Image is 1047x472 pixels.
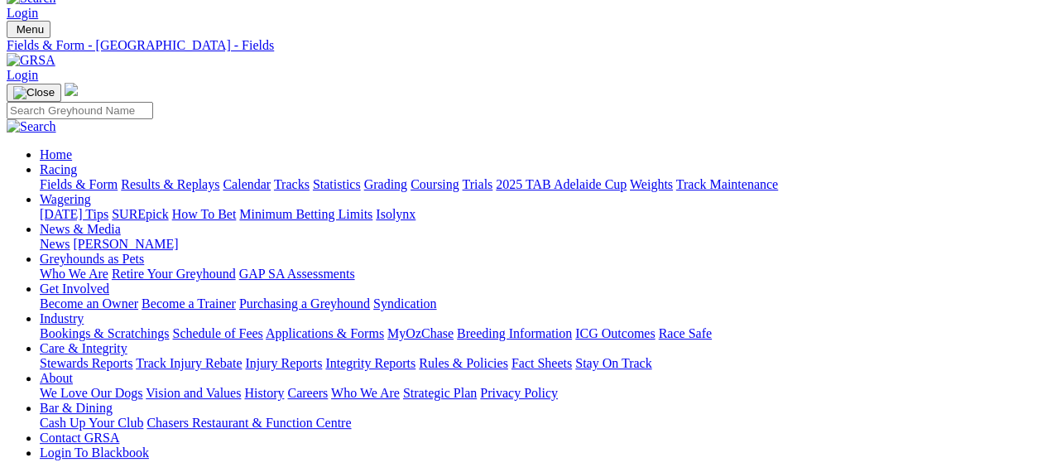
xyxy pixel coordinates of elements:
[172,207,237,221] a: How To Bet
[387,326,454,340] a: MyOzChase
[73,237,178,251] a: [PERSON_NAME]
[40,416,143,430] a: Cash Up Your Club
[658,326,711,340] a: Race Safe
[325,356,415,370] a: Integrity Reports
[364,177,407,191] a: Grading
[331,386,400,400] a: Who We Are
[40,386,1040,401] div: About
[40,237,1040,252] div: News & Media
[457,326,572,340] a: Breeding Information
[480,386,558,400] a: Privacy Policy
[7,38,1040,53] a: Fields & Form - [GEOGRAPHIC_DATA] - Fields
[172,326,262,340] a: Schedule of Fees
[40,192,91,206] a: Wagering
[7,119,56,134] img: Search
[373,296,436,311] a: Syndication
[112,267,236,281] a: Retire Your Greyhound
[13,86,55,99] img: Close
[403,386,477,400] a: Strategic Plan
[7,102,153,119] input: Search
[496,177,627,191] a: 2025 TAB Adelaide Cup
[40,296,1040,311] div: Get Involved
[223,177,271,191] a: Calendar
[40,237,70,251] a: News
[40,267,1040,282] div: Greyhounds as Pets
[411,177,459,191] a: Coursing
[40,446,149,460] a: Login To Blackbook
[630,177,673,191] a: Weights
[575,356,651,370] a: Stay On Track
[40,356,132,370] a: Stewards Reports
[146,416,351,430] a: Chasers Restaurant & Function Centre
[40,162,77,176] a: Racing
[65,83,78,96] img: logo-grsa-white.png
[7,68,38,82] a: Login
[40,177,118,191] a: Fields & Form
[40,386,142,400] a: We Love Our Dogs
[40,267,108,281] a: Who We Are
[17,23,44,36] span: Menu
[40,147,72,161] a: Home
[146,386,241,400] a: Vision and Values
[7,84,61,102] button: Toggle navigation
[40,222,121,236] a: News & Media
[266,326,384,340] a: Applications & Forms
[40,311,84,325] a: Industry
[40,207,108,221] a: [DATE] Tips
[40,341,127,355] a: Care & Integrity
[239,296,370,311] a: Purchasing a Greyhound
[287,386,328,400] a: Careers
[40,431,119,445] a: Contact GRSA
[40,401,113,415] a: Bar & Dining
[376,207,415,221] a: Isolynx
[244,386,284,400] a: History
[40,207,1040,222] div: Wagering
[7,53,55,68] img: GRSA
[121,177,219,191] a: Results & Replays
[136,356,242,370] a: Track Injury Rebate
[239,267,355,281] a: GAP SA Assessments
[575,326,655,340] a: ICG Outcomes
[40,371,73,385] a: About
[40,177,1040,192] div: Racing
[239,207,372,221] a: Minimum Betting Limits
[40,356,1040,371] div: Care & Integrity
[142,296,236,311] a: Become a Trainer
[313,177,361,191] a: Statistics
[511,356,572,370] a: Fact Sheets
[40,416,1040,431] div: Bar & Dining
[676,177,778,191] a: Track Maintenance
[40,252,144,266] a: Greyhounds as Pets
[419,356,508,370] a: Rules & Policies
[40,282,109,296] a: Get Involved
[40,296,138,311] a: Become an Owner
[245,356,322,370] a: Injury Reports
[112,207,168,221] a: SUREpick
[462,177,492,191] a: Trials
[7,6,38,20] a: Login
[40,326,1040,341] div: Industry
[274,177,310,191] a: Tracks
[7,21,50,38] button: Toggle navigation
[40,326,169,340] a: Bookings & Scratchings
